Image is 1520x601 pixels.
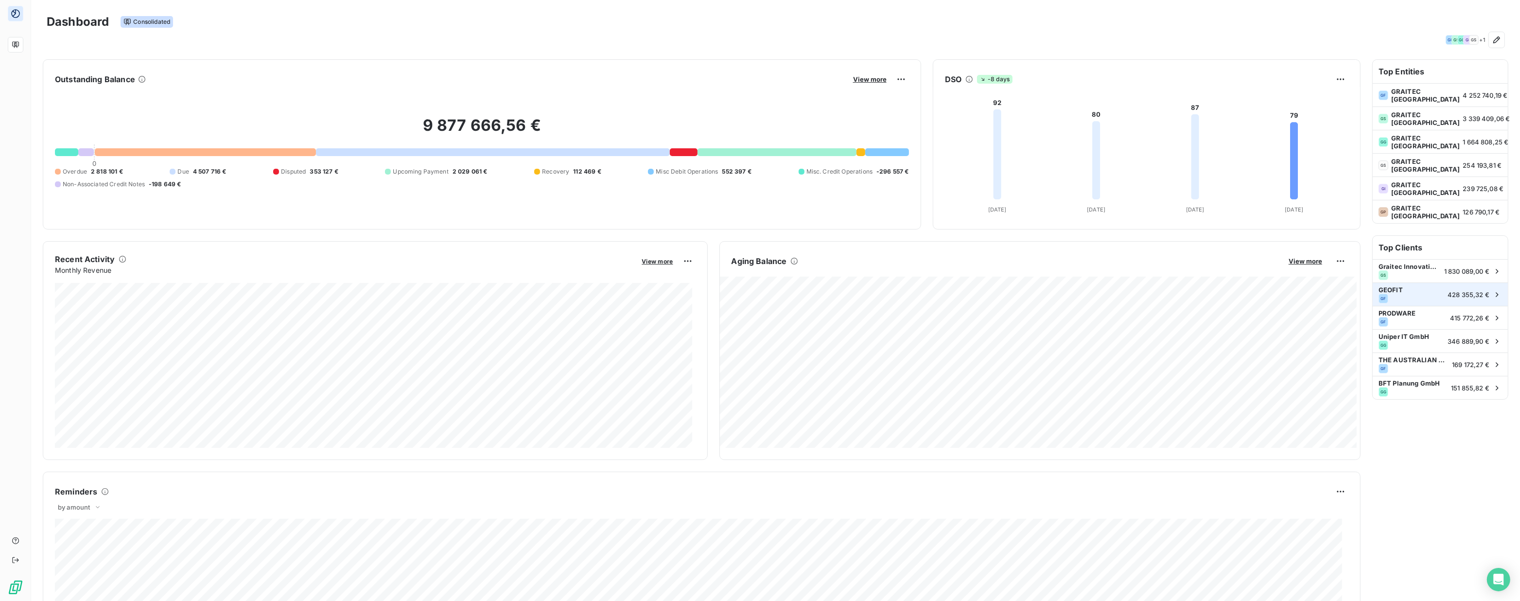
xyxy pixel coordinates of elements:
[1451,35,1461,45] div: GS
[1463,115,1510,123] span: 3 339 409,06 €
[1373,376,1508,399] div: BFT Planung GmbHGG151 855,82 €
[1379,160,1388,170] div: GS
[1373,283,1508,306] div: GEOFITGF428 355,32 €
[1444,267,1489,275] span: 1 830 089,00 €
[1391,158,1460,173] span: GRAITEC [GEOGRAPHIC_DATA]
[1463,208,1500,216] span: 126 790,17 €
[1186,206,1204,213] tspan: [DATE]
[1379,294,1388,303] div: GF
[1451,384,1489,392] span: 151 855,82 €
[393,167,448,176] span: Upcoming Payment
[1379,387,1388,397] div: GG
[1391,88,1460,103] span: GRAITEC [GEOGRAPHIC_DATA]
[806,167,873,176] span: Misc. Credit Operations
[1373,306,1508,329] div: PRODWAREGF415 772,26 €
[55,486,97,497] h6: Reminders
[1469,35,1479,45] div: GS
[310,167,338,176] span: 353 127 €
[1463,35,1473,45] div: GI
[1391,111,1460,126] span: GRAITEC [GEOGRAPHIC_DATA]
[977,75,1013,84] span: -8 days
[63,167,87,176] span: Overdue
[1463,91,1508,99] span: 4 252 740,19 €
[1379,137,1388,147] div: GG
[149,180,181,189] span: -198 649 €
[177,167,189,176] span: Due
[1373,259,1508,283] div: Graitec Innovation SASGS1 830 089,00 €
[55,73,135,85] h6: Outstanding Balance
[1463,161,1502,169] span: 254 193,81 €
[1379,333,1442,340] span: Uniper IT GmbH
[55,253,115,265] h6: Recent Activity
[1379,270,1388,280] div: GS
[1463,138,1509,146] span: 1 664 808,25 €
[1448,291,1489,299] span: 428 355,32 €
[639,257,676,265] button: View more
[55,116,909,145] h2: 9 877 666,56 €
[121,16,173,28] span: Consolidated
[1379,207,1388,217] div: GP
[1487,568,1510,591] div: Open Intercom Messenger
[850,75,890,84] button: View more
[63,180,145,189] span: Non-Associated Credit Notes
[1448,337,1489,345] span: 346 889,90 €
[1379,263,1438,270] span: Graitec Innovation SAS
[988,206,1006,213] tspan: [DATE]
[193,167,227,176] span: 4 507 716 €
[1480,37,1485,43] span: + 1
[642,258,673,265] span: View more
[1446,35,1455,45] div: GF
[58,503,90,511] span: by amount
[542,167,569,176] span: Recovery
[1379,286,1442,294] span: GEOFIT
[1373,329,1508,353] div: Uniper IT GmbHGG346 889,90 €
[1379,340,1388,350] div: GG
[1463,185,1504,193] span: 239 725,08 €
[1373,60,1508,83] h6: Top Entities
[722,167,751,176] span: 552 397 €
[853,75,887,83] span: View more
[1452,361,1489,369] span: 169 172,27 €
[1391,204,1460,220] span: GRAITEC [GEOGRAPHIC_DATA]
[281,167,306,176] span: Disputed
[47,13,109,31] h3: Dashboard
[656,167,718,176] span: Misc Debit Operations
[8,580,23,595] img: Logo LeanPay
[453,167,488,176] span: 2 029 061 €
[1391,134,1460,150] span: GRAITEC [GEOGRAPHIC_DATA]
[945,73,961,85] h6: DSO
[1379,379,1445,387] span: BFT Planung GmbH
[91,167,123,176] span: 2 818 101 €
[1457,35,1467,45] div: GG
[1379,364,1388,373] div: GF
[1373,353,1508,376] div: THE AUSTRALIAN REINFORCING COMPANYGF169 172,27 €
[1087,206,1105,213] tspan: [DATE]
[1379,90,1388,100] div: GF
[573,167,601,176] span: 112 469 €
[92,159,96,167] span: 0
[1391,181,1460,196] span: GRAITEC [GEOGRAPHIC_DATA]
[1379,184,1388,194] div: GI
[1286,257,1325,265] button: View more
[1379,309,1444,317] span: PRODWARE
[1373,236,1508,259] h6: Top Clients
[876,167,909,176] span: -296 557 €
[1379,114,1388,124] div: GS
[1289,257,1322,265] span: View more
[55,265,635,275] span: Monthly Revenue
[1379,317,1388,327] div: GF
[1379,356,1446,364] span: THE AUSTRALIAN REINFORCING COMPANY
[1285,206,1303,213] tspan: [DATE]
[732,255,787,267] h6: Aging Balance
[1450,314,1489,322] span: 415 772,26 €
